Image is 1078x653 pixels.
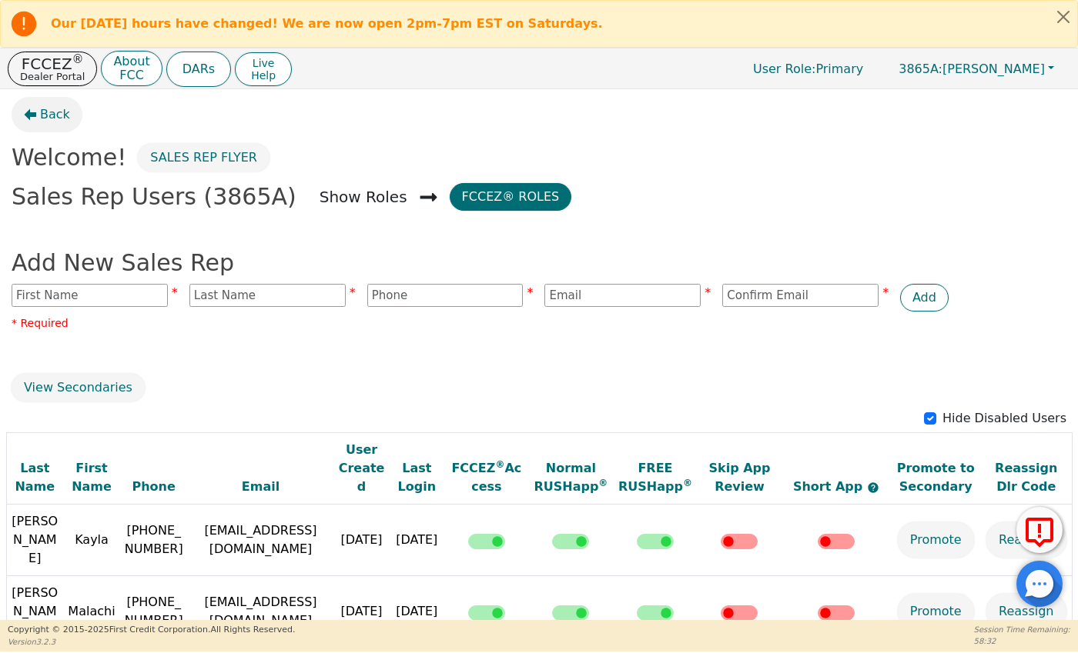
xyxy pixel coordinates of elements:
span: Normal RUSHapp [534,461,608,494]
td: Kayla [63,505,120,576]
button: Add [900,284,949,312]
button: View Secondaries [12,374,145,401]
p: Hide Disabled Users [942,409,1066,428]
p: * Required [12,315,1066,331]
span: User Role : [753,62,815,76]
div: Skip App Review [701,459,778,496]
button: Close alert [1050,1,1077,32]
button: Back [12,97,82,132]
span: Show Roles [320,185,407,208]
button: Report Error to FCC [1016,507,1063,553]
button: FCCEZ® Roles [450,183,572,211]
td: Malachi [63,576,120,648]
div: User Created [338,441,386,496]
span: FREE RUSHapp [618,461,692,494]
p: FCC [113,69,149,82]
p: Session Time Remaining: [974,624,1070,635]
td: [DATE] [334,576,390,648]
sup: ® [598,478,608,488]
span: [PERSON_NAME] [899,62,1045,76]
td: [PERSON_NAME] [6,505,63,576]
button: Promote [898,594,974,629]
button: FCCEZ®Dealer Portal [8,52,97,86]
span: 3865A: [899,62,942,76]
td: [PHONE_NUMBER] [120,576,188,648]
input: Last Name [189,284,346,307]
button: LiveHelp [235,52,292,86]
button: DARs [166,52,231,87]
p: FCCEZ [20,56,85,72]
div: Email [191,478,330,496]
span: All Rights Reserved. [210,625,295,635]
div: Reassign Dlr Code [985,459,1067,496]
p: Primary [738,54,879,84]
a: User Role:Primary [738,54,879,84]
input: Phone [367,284,524,307]
div: Phone [124,478,184,496]
td: [DATE] [334,505,390,576]
h2: Welcome! [12,144,126,172]
div: First Name [67,459,116,496]
h2: Sales Rep Users (3865A) [12,183,296,211]
td: [EMAIL_ADDRESS][DOMAIN_NAME] [187,576,333,648]
span: Help [251,69,276,82]
sup: ® [72,52,84,66]
button: Reassign [986,594,1066,629]
span: Live [251,57,276,69]
td: [EMAIL_ADDRESS][DOMAIN_NAME] [187,505,333,576]
sup: ® [495,459,504,470]
div: Last Login [393,459,441,496]
p: Add New Sales Rep [12,245,1066,280]
p: Version 3.2.3 [8,636,295,648]
p: Copyright © 2015- 2025 First Credit Corporation. [8,624,295,637]
button: Promote [898,522,974,558]
button: Sales Rep Flyer [138,144,269,172]
b: Our [DATE] hours have changed! We are now open 2pm-7pm EST on Saturdays. [51,16,603,31]
sup: ® [683,478,692,488]
p: 58:32 [974,635,1070,647]
div: Last Name [11,459,60,496]
span: Back [40,105,70,124]
button: AboutFCC [101,51,162,87]
td: [PHONE_NUMBER] [120,505,188,576]
p: Dealer Portal [20,72,85,82]
div: Promote to Secondary [894,459,977,496]
p: About [113,55,149,68]
button: Reassign [986,522,1066,558]
input: First Name [12,284,168,307]
button: 3865A:[PERSON_NAME] [882,57,1070,81]
input: Confirm Email [722,284,879,307]
span: FCCEZ Access [451,461,521,494]
td: [DATE] [390,576,445,648]
input: Email [544,284,701,307]
td: [PERSON_NAME] [6,576,63,648]
td: [DATE] [390,505,445,576]
span: Short App [793,479,867,494]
